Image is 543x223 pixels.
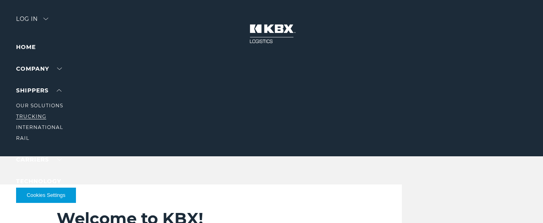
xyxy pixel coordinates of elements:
a: RAIL [16,135,29,141]
a: Technology [16,178,61,185]
img: kbx logo [242,16,302,51]
button: Cookies Settings [16,188,76,203]
div: Log in [16,16,48,28]
a: International [16,124,63,130]
a: Trucking [16,113,46,119]
a: Company [16,65,62,72]
a: Carriers [16,156,62,163]
a: Home [16,43,36,51]
img: arrow [43,18,48,20]
a: Our Solutions [16,102,63,108]
a: RESOURCES [16,199,68,207]
a: SHIPPERS [16,87,61,94]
